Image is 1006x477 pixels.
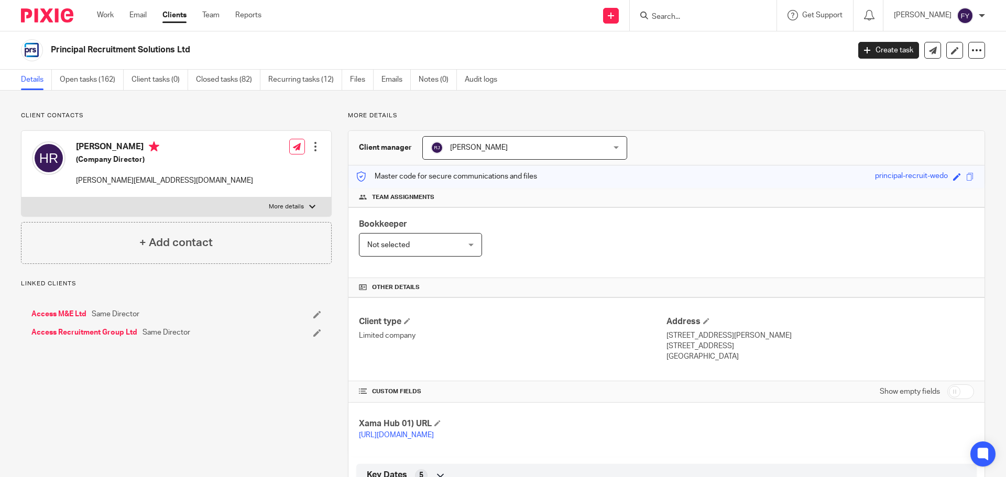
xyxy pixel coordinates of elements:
p: More details [269,203,304,211]
p: Client contacts [21,112,332,120]
p: More details [348,112,985,120]
a: Access M&E Ltd [31,309,86,319]
h4: + Add contact [139,235,213,251]
span: Bookkeeper [359,220,407,228]
h4: CUSTOM FIELDS [359,387,666,396]
p: Limited company [359,330,666,341]
img: svg%3E [32,141,65,175]
a: Open tasks (162) [60,70,124,90]
a: Emails [381,70,411,90]
div: principal-recruit-wedo [875,171,948,183]
h4: Client type [359,316,666,327]
a: Create task [858,42,919,59]
h5: (Company Director) [76,154,253,165]
img: Pixie [21,8,73,23]
p: [PERSON_NAME][EMAIL_ADDRESS][DOMAIN_NAME] [76,175,253,186]
p: [GEOGRAPHIC_DATA] [666,351,974,362]
a: Email [129,10,147,20]
a: Clients [162,10,187,20]
h4: Address [666,316,974,327]
a: Audit logs [465,70,505,90]
a: Access Recruitment Group Ltd [31,327,137,338]
a: Reports [235,10,261,20]
img: svg%3E [431,141,443,154]
input: Search [651,13,745,22]
a: Work [97,10,114,20]
span: [PERSON_NAME] [450,144,508,151]
a: Files [350,70,374,90]
p: Linked clients [21,280,332,288]
a: [URL][DOMAIN_NAME] [359,431,434,439]
p: [STREET_ADDRESS] [666,341,974,351]
a: Closed tasks (82) [196,70,260,90]
span: Same Director [92,309,139,319]
h3: Client manager [359,142,412,153]
span: Team assignments [372,193,434,202]
a: Details [21,70,52,90]
p: [STREET_ADDRESS][PERSON_NAME] [666,330,974,341]
img: svg%3E [957,7,974,24]
span: Get Support [802,12,843,19]
a: Notes (0) [419,70,457,90]
h4: [PERSON_NAME] [76,141,253,154]
a: Recurring tasks (12) [268,70,342,90]
h2: Principal Recruitment Solutions Ltd [51,45,684,56]
i: Primary [149,141,159,152]
label: Show empty fields [880,386,940,397]
a: Client tasks (0) [132,70,188,90]
span: Other details [372,283,420,292]
p: [PERSON_NAME] [894,10,952,20]
img: PRS2.PNG [21,39,43,61]
span: Not selected [367,241,410,249]
h4: Xama Hub 01) URL [359,418,666,429]
p: Master code for secure communications and files [356,171,537,182]
span: Same Director [143,327,190,338]
a: Team [202,10,220,20]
